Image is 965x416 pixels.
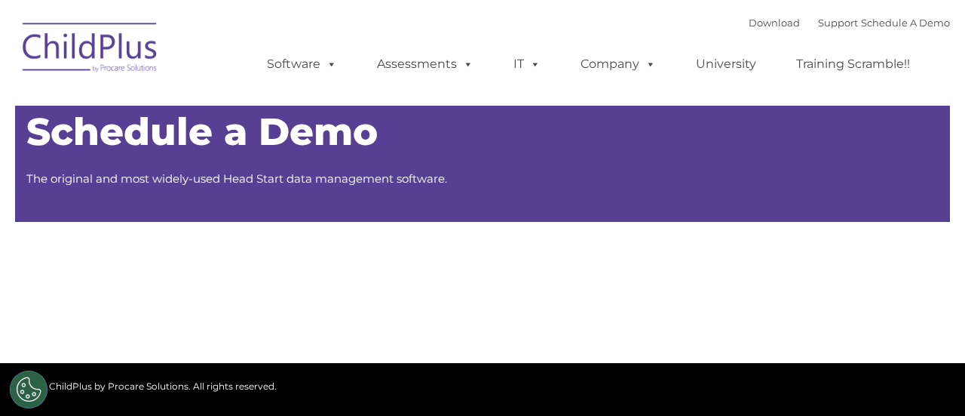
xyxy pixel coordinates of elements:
a: Schedule A Demo [861,17,950,29]
a: Company [565,49,671,79]
a: University [681,49,771,79]
img: ChildPlus by Procare Solutions [15,12,166,88]
span: Schedule a Demo [26,109,378,155]
span: © 2025 ChildPlus by Procare Solutions. All rights reserved. [15,381,277,392]
a: Training Scramble!! [781,49,925,79]
button: Cookies Settings [10,371,47,408]
span: The original and most widely-used Head Start data management software. [26,171,447,186]
a: Assessments [362,49,489,79]
a: IT [498,49,556,79]
a: Download [749,17,800,29]
font: | [749,17,950,29]
a: Software [252,49,352,79]
a: Support [818,17,858,29]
